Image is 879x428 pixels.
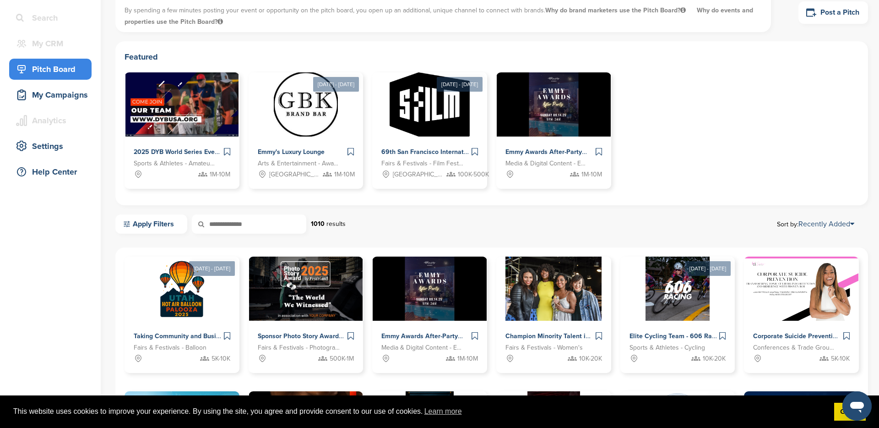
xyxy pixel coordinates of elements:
span: Sort by: [777,220,854,228]
div: My Campaigns [14,87,92,103]
span: 100K-500K [458,170,489,180]
span: Fairs & Festivals - Balloon [134,343,206,353]
img: Sponsorpitch & [646,257,710,321]
span: Elite Cycling Team - 606 Racing [629,332,724,340]
img: Sponsorpitch & [373,257,487,321]
div: Analytics [14,112,92,129]
a: Sponsorpitch & Corporate Suicide Prevention Month Programming with [PERSON_NAME] Conferences & Tr... [744,257,859,373]
a: learn more about cookies [423,405,463,418]
span: 10K-20K [579,354,602,364]
a: Sponsorpitch & Champion Minority Talent in Retail: [GEOGRAPHIC_DATA], [GEOGRAPHIC_DATA] & [GEOGRA... [496,257,611,373]
span: Taking Community and Business to [GEOGRAPHIC_DATA] with the [US_STATE] Hot Air Balloon Palooza [134,332,439,340]
a: Apply Filters [115,214,187,234]
span: [GEOGRAPHIC_DATA], [GEOGRAPHIC_DATA] [393,170,444,180]
a: Sponsorpitch & Emmy Awards After-Party Media & Digital Content - Entertainment 1M-10M [496,72,611,189]
span: Arts & Entertainment - Award Show [258,159,341,169]
a: Post a Pitch [798,1,868,24]
span: Conferences & Trade Groups - Health and Wellness [753,343,836,353]
span: Fairs & Festivals - Film Festival [381,159,464,169]
div: [DATE] - [DATE] [189,261,235,276]
span: [GEOGRAPHIC_DATA], [GEOGRAPHIC_DATA] [269,170,320,180]
img: Sponsorpitch & [505,257,602,321]
div: My CRM [14,35,92,52]
div: [DATE] - [DATE] [685,261,731,276]
a: Search [9,7,92,28]
span: Emmy Awards After-Party [381,332,458,340]
span: results [326,220,346,228]
a: Sponsorpitch & 2025 DYB World Series Events Sports & Athletes - Amateur Sports Leagues 1M-10M [125,72,239,189]
a: Sponsorpitch & Sponsor Photo Story Award 2025 - Empower the 6th Annual Global Storytelling Compet... [249,257,364,373]
span: Media & Digital Content - Entertainment [505,159,588,169]
div: Search [14,10,92,26]
div: [DATE] - [DATE] [437,77,483,92]
div: [DATE] - [DATE] [313,77,359,92]
span: 1M-10M [581,170,602,180]
iframe: Button to launch messaging window [842,391,872,421]
span: 1M-10M [334,170,355,180]
a: Pitch Board [9,59,92,80]
span: Sports & Athletes - Amateur Sports Leagues [134,159,217,169]
a: dismiss cookie message [834,403,866,421]
span: 5K-10K [831,354,850,364]
a: [DATE] - [DATE] Sponsorpitch & Emmy's Luxury Lounge Arts & Entertainment - Award Show [GEOGRAPHIC... [249,58,364,189]
span: 10K-20K [703,354,726,364]
span: 69th San Francisco International Film Festival [381,148,518,156]
a: [DATE] - [DATE] Sponsorpitch & Taking Community and Business to [GEOGRAPHIC_DATA] with the [US_ST... [125,242,239,373]
span: 1M-10M [210,170,230,180]
span: 5K-10K [212,354,230,364]
span: Sponsor Photo Story Award 2025 - Empower the 6th Annual Global Storytelling Competition [258,332,531,340]
span: 500K-1M [330,354,354,364]
a: Sponsorpitch & Emmy Awards After-Party Media & Digital Content - Entertainment 1M-10M [372,257,487,373]
span: This website uses cookies to improve your experience. By using the site, you agree and provide co... [13,405,827,418]
span: Why do brand marketers use the Pitch Board? [545,6,688,14]
h2: Featured [125,50,859,63]
span: Sports & Athletes - Cycling [629,343,705,353]
div: Help Center [14,164,92,180]
span: Emmy Awards After-Party [505,148,582,156]
a: My Campaigns [9,84,92,105]
img: Sponsorpitch & [249,257,363,321]
p: By spending a few minutes posting your event or opportunity on the pitch board, you open up an ad... [125,2,762,30]
span: 2025 DYB World Series Events [134,148,224,156]
div: Pitch Board [14,61,92,77]
a: My CRM [9,33,92,54]
span: Emmy's Luxury Lounge [258,148,325,156]
span: 1M-10M [457,354,478,364]
img: Sponsorpitch & [274,72,338,137]
span: Fairs & Festivals - Photography [258,343,341,353]
img: Sponsorpitch & [497,72,611,137]
a: [DATE] - [DATE] Sponsorpitch & 69th San Francisco International Film Festival Fairs & Festivals -... [372,58,487,189]
img: Sponsorpitch & [125,72,239,137]
a: Analytics [9,110,92,131]
a: [DATE] - [DATE] Sponsorpitch & Elite Cycling Team - 606 Racing Sports & Athletes - Cycling 10K-20K [620,242,735,373]
div: Settings [14,138,92,154]
span: Fairs & Festivals - Women's [505,343,583,353]
span: Champion Minority Talent in Retail: [GEOGRAPHIC_DATA], [GEOGRAPHIC_DATA] & [GEOGRAPHIC_DATA] 2025 [505,332,837,340]
img: Sponsorpitch & [390,72,470,137]
span: Media & Digital Content - Entertainment [381,343,464,353]
a: Help Center [9,161,92,182]
img: Sponsorpitch & [744,257,858,321]
a: Settings [9,136,92,157]
strong: 1010 [311,220,325,228]
a: Recently Added [798,219,854,229]
img: Sponsorpitch & [150,257,214,321]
